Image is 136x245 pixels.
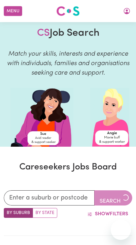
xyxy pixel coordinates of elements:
button: Menu [4,6,22,16]
h1: Job Search [37,27,99,39]
label: Search by suburb/post code [4,208,33,218]
iframe: Button to launch messaging window [111,220,131,240]
button: ShowFilters [83,208,132,220]
input: Enter a suburb or postcode [4,190,95,205]
span: Show [95,211,110,217]
a: Careseekers logo [56,4,80,18]
span: CS [37,28,50,38]
label: Search by state [33,208,57,218]
button: My Account [120,6,133,16]
p: Match your skills, interests and experience with individuals, families and organisations seeking ... [5,49,131,78]
img: Careseekers logo [56,5,80,17]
